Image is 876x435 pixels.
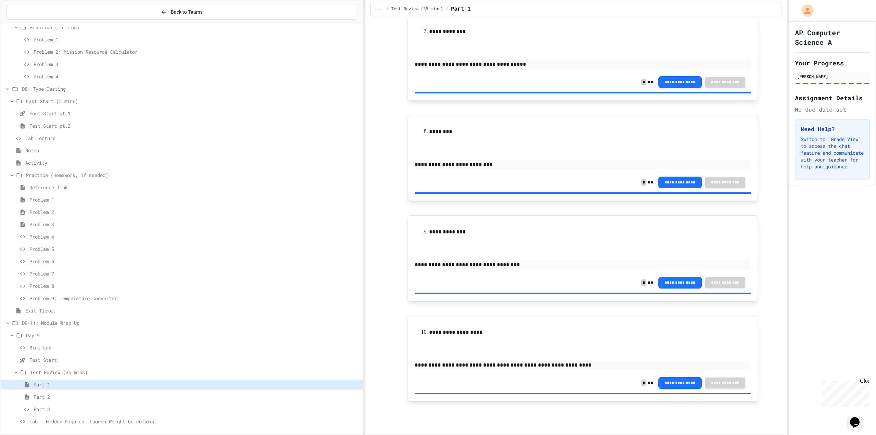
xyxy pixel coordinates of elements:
[376,7,384,12] span: ...
[6,5,357,20] button: Back to Teams
[29,282,360,290] span: Problem 8
[29,258,360,265] span: Problem 6
[25,147,360,154] span: Notes
[446,7,448,12] span: /
[29,208,360,216] span: Problem 2
[22,319,360,327] span: D9-11: Module Wrap Up
[795,28,870,47] h1: AP Computer Science A
[34,48,360,55] span: Problem 2: Mission Resource Calculator
[29,418,360,425] span: Lab - Hidden Figures: Launch Weight Calculator
[26,171,360,179] span: Practice (Homework, if needed)
[29,233,360,240] span: Problem 4
[451,5,471,13] span: Part 1
[30,24,360,31] span: Practice (15 mins)
[29,184,360,191] span: Reference link
[29,221,360,228] span: Problem 3
[34,393,360,400] span: Part 2
[801,125,864,133] h3: Need Help?
[34,36,360,43] span: Problem 1
[26,332,360,339] span: Day 9
[794,3,815,18] div: My Account
[34,381,360,388] span: Part 1
[386,7,388,12] span: /
[29,344,360,351] span: Mini Lab
[29,110,360,117] span: Fast Start pt.1
[25,135,360,142] span: Lab Lecture
[795,58,870,68] h2: Your Progress
[34,61,360,68] span: Problem 3
[847,408,869,428] iframe: chat widget
[797,73,868,79] div: [PERSON_NAME]
[795,105,870,114] div: No due date set
[30,369,360,376] span: Test Review (35 mins)
[795,93,870,103] h2: Assignment Details
[819,378,869,407] iframe: chat widget
[29,196,360,203] span: Problem 1
[25,159,360,166] span: Activity
[29,245,360,253] span: Problem 5
[29,356,360,363] span: Fast Start
[26,98,360,105] span: Fast Start (5 mins)
[34,406,360,413] span: Part 3
[391,7,443,12] span: Test Review (35 mins)
[171,9,203,16] span: Back to Teams
[34,73,360,80] span: Problem 4
[29,295,360,302] span: Problem 9: Temperature Converter
[25,307,360,314] span: Exit Ticket
[3,3,47,43] div: Chat with us now!Close
[29,270,360,277] span: Problem 7
[22,85,360,92] span: D8: Type Casting
[29,122,360,129] span: Fast Start pt.2
[801,136,864,170] p: Switch to "Grade View" to access the chat feature and communicate with your teacher for help and ...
